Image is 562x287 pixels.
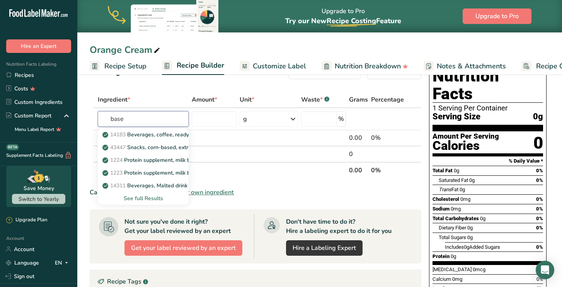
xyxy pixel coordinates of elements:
[437,61,506,71] span: Notes & Attachments
[98,141,189,154] a: 43447Snacks, corn-based, extruded, chips, unsalted
[370,162,405,178] th: 0%
[349,95,368,104] span: Grams
[104,156,270,164] p: Protein supplement, milk based, Muscle Milk Light, powder
[335,61,401,71] span: Nutrition Breakdown
[433,140,499,151] div: Calories
[90,43,162,57] div: Orange Cream
[451,206,461,212] span: 0mg
[285,0,401,32] div: Upgrade to Pro
[433,168,453,173] span: Total Fat
[98,166,189,179] a: 1223Protein supplement, milk based, Muscle Milk, powder
[536,177,543,183] span: 0%
[452,276,462,282] span: 0mg
[104,61,146,71] span: Recipe Setup
[464,244,469,250] span: 0g
[192,95,217,104] span: Amount
[110,131,126,138] span: 14183
[460,187,465,192] span: 0g
[533,133,543,153] div: 0
[104,182,272,190] p: Beverages, Malted drink mix, natural, powder, dairy based.
[286,240,363,256] a: Hire a Labeling Expert
[433,67,543,103] h1: Nutrition Facts
[322,58,408,75] a: Nutrition Breakdown
[536,244,543,250] span: 0%
[98,154,189,166] a: 1224Protein supplement, milk based, Muscle Milk Light, powder
[124,217,231,236] div: Not sure you've done it right? Get your label reviewed by an expert
[349,133,368,143] div: 0.00
[480,216,485,221] span: 0g
[286,217,392,236] div: Don't have time to do it? Hire a labeling expert to do it for you
[533,112,543,122] span: 0g
[110,182,126,189] span: 14311
[433,104,543,112] div: 1 Serving Per Container
[463,8,531,24] button: Upgrade to Pro
[177,60,224,71] span: Recipe Builder
[460,196,470,202] span: 0mg
[6,216,47,224] div: Upgrade Plan
[371,133,404,143] div: 0%
[104,143,240,151] p: Snacks, corn-based, extruded, chips, unsalted
[439,225,466,231] span: Dietary Fiber
[451,253,456,259] span: 0g
[467,225,473,231] span: 0g
[240,95,254,104] span: Unit
[124,240,242,256] button: Get your label reviewed by an expert
[90,188,421,197] div: Can't find your ingredient?
[439,187,451,192] i: Trans
[243,114,247,124] div: g
[96,162,347,178] th: Net Totals
[371,95,404,104] span: Percentage
[536,225,543,231] span: 0%
[433,196,459,202] span: Cholesterol
[469,177,475,183] span: 0g
[104,194,182,202] div: See full Results
[6,39,71,53] button: Hire an Expert
[327,16,376,25] span: Recipe Costing
[162,57,224,75] a: Recipe Builder
[454,168,459,173] span: 0g
[433,112,480,122] span: Serving Size
[536,206,543,212] span: 0%
[433,156,543,166] section: % Daily Value *
[104,131,271,139] p: Beverages, coffee, ready to drink, iced, mocha, milk based
[6,144,19,150] div: BETA
[6,112,51,120] div: Custom Report
[433,206,450,212] span: Sodium
[98,111,189,127] input: Add Ingredient
[98,128,189,141] a: 14183Beverages, coffee, ready to drink, iced, mocha, milk based
[536,216,543,221] span: 0%
[439,187,458,192] span: Fat
[12,194,65,204] button: Switch to Yearly
[110,156,123,164] span: 1224
[253,61,306,71] span: Customize Label
[424,58,506,75] a: Notes & Attachments
[439,234,466,240] span: Total Sugars
[110,144,126,151] span: 43447
[536,261,554,279] div: Open Intercom Messenger
[445,244,500,250] span: Includes Added Sugars
[55,258,71,267] div: EN
[98,192,189,205] div: See full Results
[6,256,39,270] a: Language
[433,216,479,221] span: Total Carbohydrates
[285,16,401,25] span: Try our New Feature
[349,149,368,159] div: 0
[104,169,256,177] p: Protein supplement, milk based, Muscle Milk, powder
[90,58,146,75] a: Recipe Setup
[347,162,370,178] th: 0.00
[24,184,54,192] div: Save Money
[467,234,473,240] span: 0g
[473,267,485,272] span: 0mcg
[475,12,519,21] span: Upgrade to Pro
[433,253,450,259] span: Protein
[98,95,130,104] span: Ingredient
[110,169,123,177] span: 1223
[433,267,472,272] span: [MEDICAL_DATA]
[301,95,329,104] div: Waste
[433,133,499,140] div: Amount Per Serving
[19,195,59,203] span: Switch to Yearly
[240,58,306,75] a: Customize Label
[98,179,189,192] a: 14311Beverages, Malted drink mix, natural, powder, dairy based.
[536,196,543,202] span: 0%
[439,177,468,183] span: Saturated Fat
